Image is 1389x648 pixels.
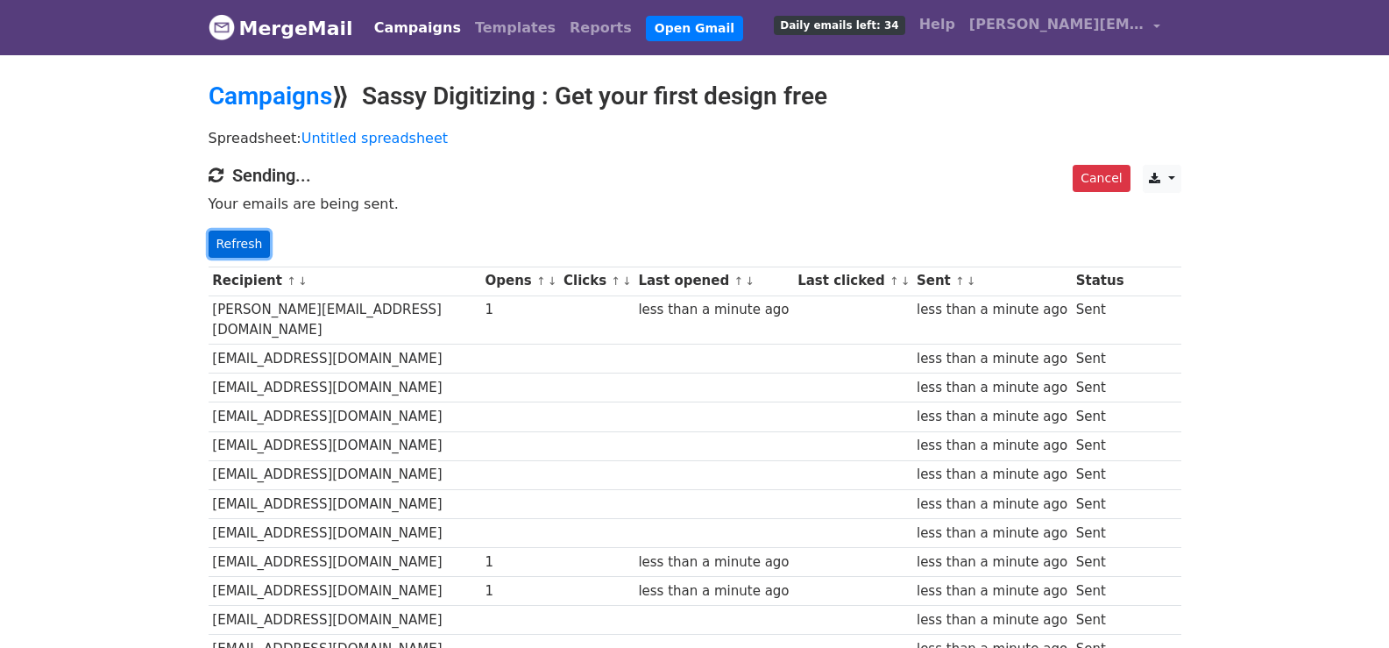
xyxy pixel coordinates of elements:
div: less than a minute ago [917,436,1067,456]
a: ↑ [611,274,620,288]
a: ↓ [901,274,911,288]
div: less than a minute ago [917,407,1067,427]
th: Last clicked [793,267,912,296]
p: Your emails are being sent. [209,195,1181,213]
td: [EMAIL_ADDRESS][DOMAIN_NAME] [209,577,481,606]
td: Sent [1072,489,1128,518]
a: Help [912,7,962,42]
td: [EMAIL_ADDRESS][DOMAIN_NAME] [209,374,481,402]
a: ↓ [622,274,632,288]
td: [EMAIL_ADDRESS][DOMAIN_NAME] [209,402,481,431]
h4: Sending... [209,165,1181,186]
a: [PERSON_NAME][EMAIL_ADDRESS][DOMAIN_NAME] [962,7,1167,48]
div: less than a minute ago [917,610,1067,630]
a: Templates [468,11,563,46]
a: Untitled spreadsheet [301,130,448,146]
td: Sent [1072,518,1128,547]
th: Sent [912,267,1072,296]
a: Daily emails left: 34 [767,7,911,42]
td: [EMAIL_ADDRESS][DOMAIN_NAME] [209,606,481,635]
a: Cancel [1073,165,1130,192]
a: ↓ [298,274,308,288]
td: [EMAIL_ADDRESS][DOMAIN_NAME] [209,345,481,374]
th: Recipient [209,267,481,296]
td: Sent [1072,547,1128,576]
div: less than a minute ago [917,378,1067,398]
th: Opens [481,267,560,296]
td: Sent [1072,431,1128,460]
td: Sent [1072,577,1128,606]
a: ↓ [967,274,976,288]
td: Sent [1072,374,1128,402]
td: Sent [1072,606,1128,635]
td: [EMAIL_ADDRESS][DOMAIN_NAME] [209,518,481,547]
th: Last opened [634,267,794,296]
th: Clicks [559,267,634,296]
div: 1 [485,552,555,573]
div: less than a minute ago [917,300,1067,320]
span: [PERSON_NAME][EMAIL_ADDRESS][DOMAIN_NAME] [969,14,1145,35]
div: less than a minute ago [917,495,1067,515]
a: Refresh [209,231,271,258]
div: less than a minute ago [917,465,1067,485]
div: less than a minute ago [638,552,789,573]
a: ↑ [955,274,965,288]
td: [EMAIL_ADDRESS][DOMAIN_NAME] [209,547,481,576]
a: Campaigns [209,82,332,110]
a: ↓ [548,274,557,288]
td: [PERSON_NAME][EMAIL_ADDRESS][DOMAIN_NAME] [209,296,481,345]
a: Reports [563,11,639,46]
a: Open Gmail [646,16,743,41]
td: [EMAIL_ADDRESS][DOMAIN_NAME] [209,489,481,518]
a: MergeMail [209,10,353,46]
div: less than a minute ago [917,349,1067,369]
a: ↑ [536,274,546,288]
th: Status [1072,267,1128,296]
a: ↑ [733,274,743,288]
a: Campaigns [367,11,468,46]
iframe: Chat Widget [1301,564,1389,648]
td: Sent [1072,345,1128,374]
a: ↑ [287,274,296,288]
div: 1 [485,581,555,602]
div: less than a minute ago [638,581,789,602]
a: ↓ [745,274,755,288]
td: [EMAIL_ADDRESS][DOMAIN_NAME] [209,431,481,460]
p: Spreadsheet: [209,129,1181,147]
img: MergeMail logo [209,14,235,40]
div: less than a minute ago [917,581,1067,602]
td: [EMAIL_ADDRESS][DOMAIN_NAME] [209,460,481,489]
a: ↑ [889,274,899,288]
span: Daily emails left: 34 [774,16,904,35]
div: less than a minute ago [917,552,1067,573]
div: less than a minute ago [638,300,789,320]
div: 1 [485,300,555,320]
h2: ⟫ Sassy Digitizing : Get your first design free [209,82,1181,111]
td: Sent [1072,402,1128,431]
div: less than a minute ago [917,523,1067,544]
td: Sent [1072,460,1128,489]
td: Sent [1072,296,1128,345]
